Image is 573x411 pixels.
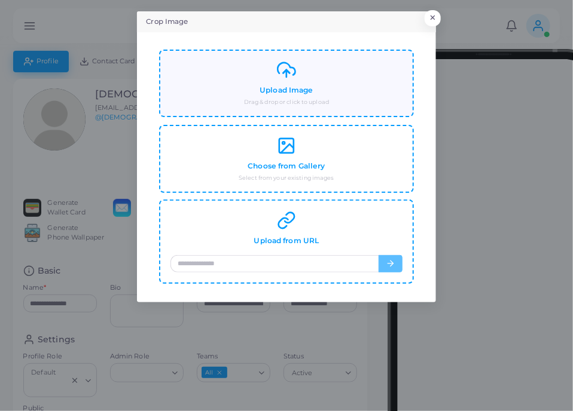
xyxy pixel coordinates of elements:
h4: Upload from URL [254,237,319,246]
small: Select from your existing images [239,174,334,182]
h4: Choose from Gallery [248,162,325,171]
small: Drag & drop or click to upload [244,98,329,106]
button: Close [425,10,441,26]
h5: Crop Image [146,17,188,27]
h4: Upload Image [260,86,313,95]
